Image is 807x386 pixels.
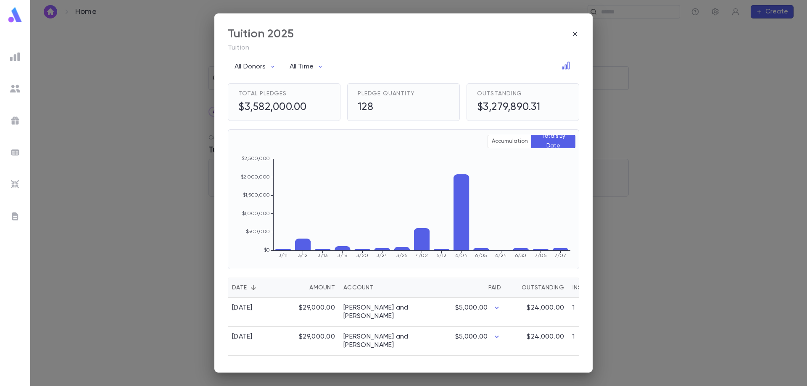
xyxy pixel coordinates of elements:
[377,253,388,258] tspan: 3/24
[228,44,579,52] p: Tuition
[527,304,564,312] p: $24,000.00
[477,90,522,97] span: Outstanding
[358,101,415,114] h5: 128
[285,356,339,385] div: $29,000.00
[241,174,270,180] tspan: $2,000,000
[10,52,20,62] img: reports_grey.c525e4749d1bce6a11f5fe2a8de1b229.svg
[531,135,575,148] button: Totals By Date
[477,101,541,114] h5: $3,279,890.31
[568,356,619,385] div: 1
[285,278,339,298] div: Amount
[527,333,564,341] p: $24,000.00
[423,278,505,298] div: Paid
[235,63,266,71] p: All Donors
[232,333,253,341] div: [DATE]
[358,90,415,97] span: Pledge Quantity
[7,7,24,23] img: logo
[318,253,327,258] tspan: 3/13
[456,253,467,258] tspan: 6/04
[228,278,285,298] div: Date
[10,116,20,126] img: campaigns_grey.99e729a5f7ee94e3726e6486bddda8f1.svg
[238,90,287,97] span: Total Pledges
[10,179,20,189] img: imports_grey.530a8a0e642e233f2baf0ef88e8c9fcb.svg
[356,253,368,258] tspan: 3/20
[279,253,287,258] tspan: 3/11
[228,59,283,75] button: All Donors
[437,253,447,258] tspan: 5/12
[285,327,339,356] div: $29,000.00
[290,63,314,71] p: All Time
[339,278,423,298] div: Account
[515,253,527,258] tspan: 6/30
[568,278,619,298] div: Installments
[496,253,507,258] tspan: 6/24
[228,27,294,41] div: Tuition 2025
[475,253,487,258] tspan: 6/05
[455,333,488,341] p: $5,000.00
[264,247,270,253] tspan: $0
[522,278,564,298] div: Outstanding
[246,229,270,234] tspan: $500,000
[455,304,488,312] p: $5,000.00
[232,278,247,298] div: Date
[10,84,20,94] img: students_grey.60c7aba0da46da39d6d829b817ac14fc.svg
[309,278,335,298] div: Amount
[298,253,308,258] tspan: 3/12
[283,59,330,75] button: All Time
[343,278,374,298] div: Account
[568,298,619,327] div: 1
[568,327,619,356] div: 1
[242,211,270,216] tspan: $1,000,000
[572,278,613,298] div: Installments
[10,147,20,158] img: batches_grey.339ca447c9d9533ef1741baa751efc33.svg
[243,192,270,198] tspan: $1,500,000
[505,278,568,298] div: Outstanding
[247,281,260,294] button: Sort
[343,304,419,320] a: [PERSON_NAME] and [PERSON_NAME]
[554,253,566,258] tspan: 7/07
[285,298,339,327] div: $29,000.00
[238,101,307,114] h5: $3,582,000.00
[242,156,270,161] tspan: $2,500,000
[488,135,532,148] button: Accumulation
[416,253,428,258] tspan: 4/02
[535,253,546,258] tspan: 7/05
[232,304,253,312] div: [DATE]
[559,59,572,72] button: Open in Data Center
[488,278,501,298] div: Paid
[343,333,419,349] a: [PERSON_NAME] and [PERSON_NAME]
[338,253,347,258] tspan: 3/18
[10,211,20,221] img: letters_grey.7941b92b52307dd3b8a917253454ce1c.svg
[396,253,407,258] tspan: 3/25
